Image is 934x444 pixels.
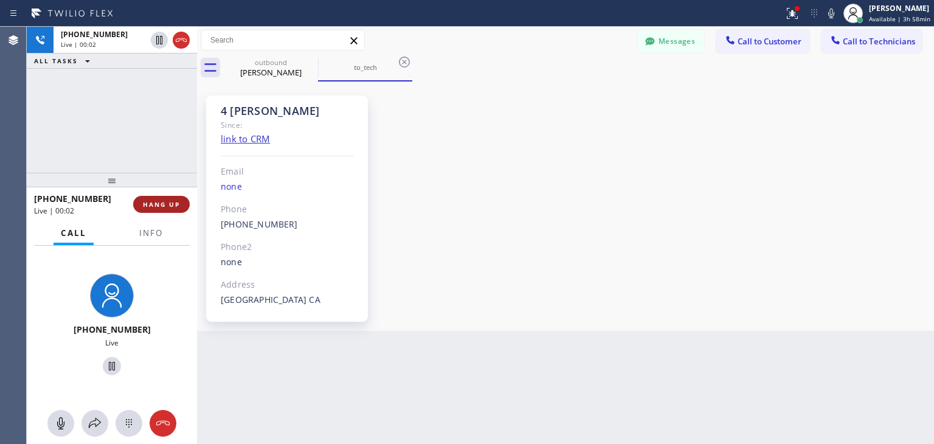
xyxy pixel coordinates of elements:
button: Hang up [173,32,190,49]
button: Hang up [150,410,176,437]
button: Mute [47,410,74,437]
div: [PERSON_NAME] [225,67,317,78]
span: Live | 00:02 [61,40,96,49]
div: to_tech [319,63,411,72]
span: Available | 3h 58min [869,15,930,23]
button: Hold Customer [151,32,168,49]
span: Call [61,227,86,238]
span: [PHONE_NUMBER] [74,324,151,335]
span: [PHONE_NUMBER] [61,29,128,40]
div: Phone2 [221,240,354,254]
div: Address [221,278,354,292]
div: none [221,255,354,269]
button: Call [54,221,94,245]
input: Search [201,30,364,50]
div: none [221,180,354,194]
button: Open directory [81,410,108,437]
a: link to CRM [221,133,270,145]
div: Email [221,165,354,179]
span: Call to Technicians [843,36,915,47]
button: Call to Customer [716,30,809,53]
div: [GEOGRAPHIC_DATA] CA [221,293,354,307]
span: ALL TASKS [34,57,78,65]
span: HANG UP [143,200,180,209]
div: Phone [221,203,354,217]
span: [PHONE_NUMBER] [34,193,111,204]
button: Mute [823,5,840,22]
div: [PERSON_NAME] [869,3,930,13]
span: Call to Customer [738,36,801,47]
button: Hold Customer [103,357,121,375]
button: Call to Technicians [822,30,922,53]
button: HANG UP [133,196,190,213]
button: Info [132,221,170,245]
span: Live | 00:02 [34,206,74,216]
div: 4 [PERSON_NAME] [221,104,354,118]
button: ALL TASKS [27,54,102,68]
div: Samuel Jonson [225,54,317,82]
div: Since: [221,118,354,132]
button: Messages [637,30,704,53]
div: outbound [225,58,317,67]
span: Live [105,338,119,348]
span: Info [139,227,163,238]
button: Open dialpad [116,410,142,437]
a: [PHONE_NUMBER] [221,218,298,230]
